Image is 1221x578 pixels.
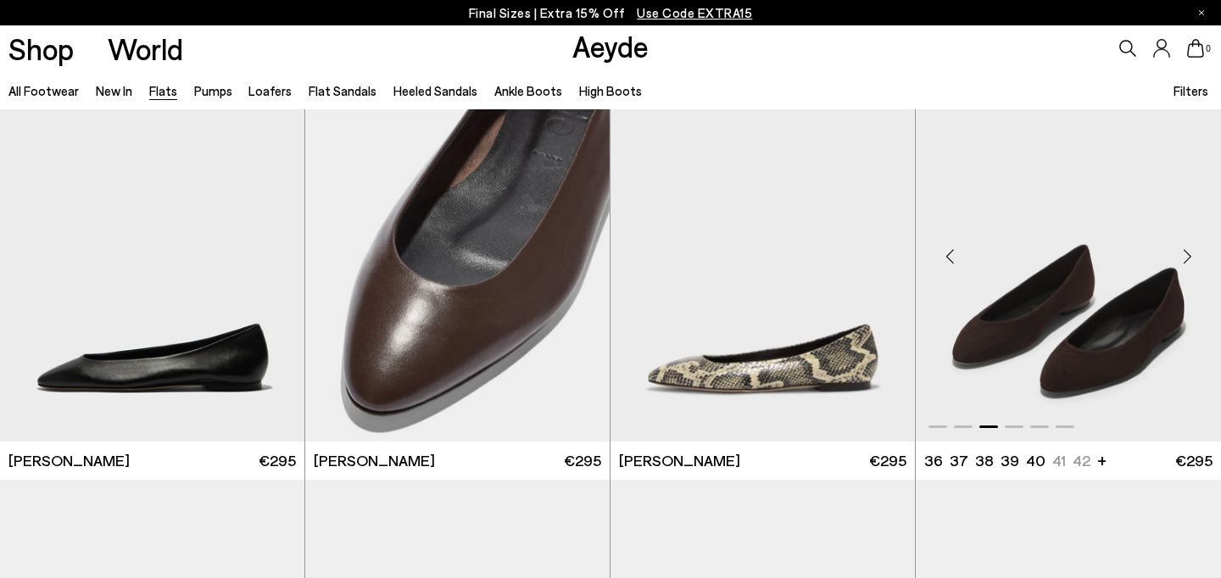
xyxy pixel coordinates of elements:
[579,83,642,98] a: High Boots
[8,450,130,471] span: [PERSON_NAME]
[869,450,906,471] span: €295
[469,3,753,24] p: Final Sizes | Extra 15% Off
[916,442,1221,480] a: 36 37 38 39 40 41 42 + €295
[1204,44,1213,53] span: 0
[194,83,232,98] a: Pumps
[259,450,296,471] span: €295
[96,83,132,98] a: New In
[924,231,975,282] div: Previous slide
[1162,231,1213,282] div: Next slide
[610,58,915,441] img: Ellie Almond-Toe Flats
[8,34,74,64] a: Shop
[149,83,177,98] a: Flats
[619,450,740,471] span: [PERSON_NAME]
[393,83,477,98] a: Heeled Sandals
[1174,83,1208,98] span: Filters
[494,83,562,98] a: Ankle Boots
[305,58,610,441] div: 4 / 6
[610,442,915,480] a: [PERSON_NAME] €295
[1187,39,1204,58] a: 0
[8,83,79,98] a: All Footwear
[637,5,752,20] span: Navigate to /collections/ss25-final-sizes
[924,450,1085,471] ul: variant
[305,58,610,441] img: Ellie Almond-Toe Flats
[1026,450,1045,471] li: 40
[564,450,601,471] span: €295
[950,450,968,471] li: 37
[305,58,610,441] a: Next slide Previous slide
[916,58,1221,441] img: Ellie Suede Almond-Toe Flats
[916,58,1221,441] a: Next slide Previous slide
[610,58,915,441] div: 1 / 6
[924,450,943,471] li: 36
[975,450,994,471] li: 38
[916,58,1221,441] div: 3 / 6
[309,83,376,98] a: Flat Sandals
[314,450,435,471] span: [PERSON_NAME]
[610,58,915,441] a: Next slide Previous slide
[572,28,649,64] a: Aeyde
[305,442,610,480] a: [PERSON_NAME] €295
[1001,450,1019,471] li: 39
[1175,450,1213,471] span: €295
[108,34,183,64] a: World
[1097,448,1107,471] li: +
[248,83,292,98] a: Loafers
